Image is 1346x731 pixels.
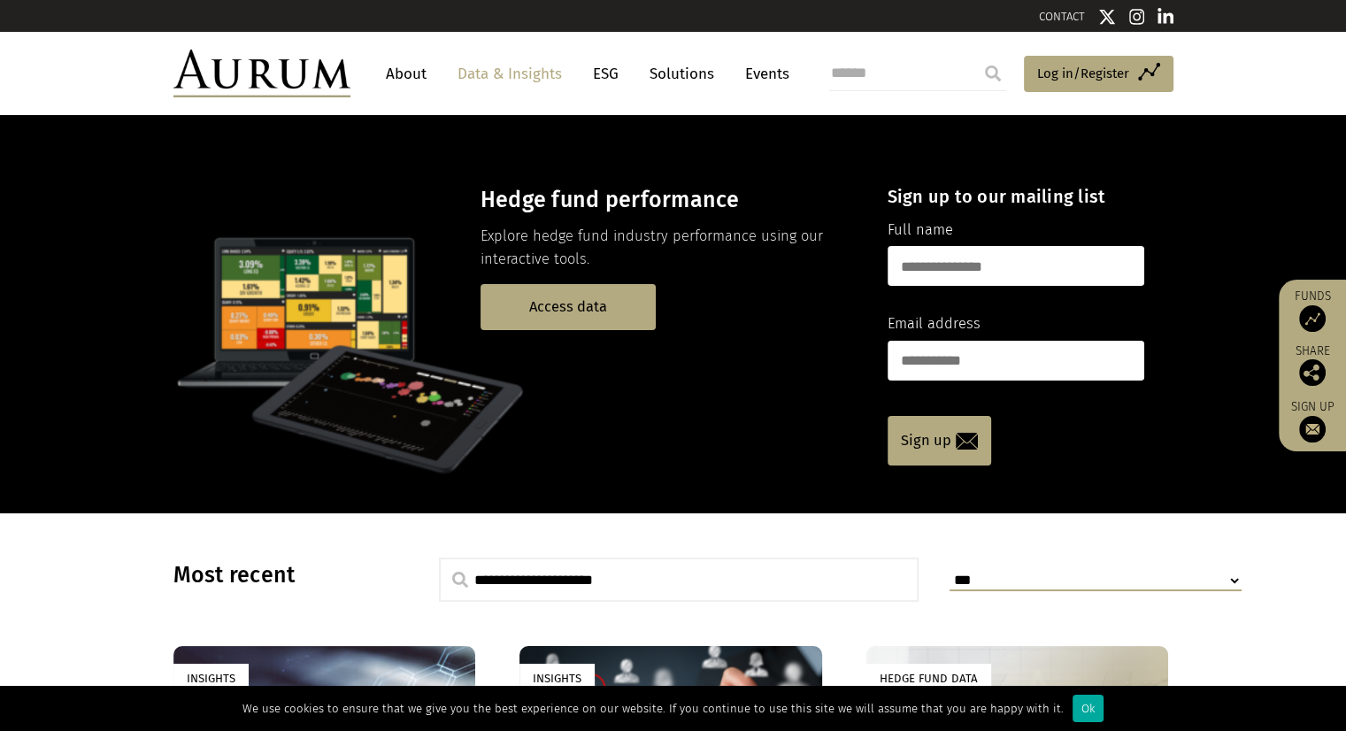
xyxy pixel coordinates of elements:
[1288,399,1337,442] a: Sign up
[481,225,857,272] p: Explore hedge fund industry performance using our interactive tools.
[452,572,468,588] img: search.svg
[1024,56,1173,93] a: Log in/Register
[1129,8,1145,26] img: Instagram icon
[888,416,991,466] a: Sign up
[888,219,953,242] label: Full name
[1098,8,1116,26] img: Twitter icon
[956,433,978,450] img: email-icon
[519,664,595,693] div: Insights
[888,312,981,335] label: Email address
[1037,63,1129,84] span: Log in/Register
[1299,359,1326,386] img: Share this post
[1073,695,1104,722] div: Ok
[481,187,857,213] h3: Hedge fund performance
[641,58,723,90] a: Solutions
[584,58,627,90] a: ESG
[1299,305,1326,332] img: Access Funds
[449,58,571,90] a: Data & Insights
[1039,10,1085,23] a: CONTACT
[736,58,789,90] a: Events
[377,58,435,90] a: About
[481,284,656,329] a: Access data
[866,664,991,693] div: Hedge Fund Data
[1158,8,1173,26] img: Linkedin icon
[1288,289,1337,332] a: Funds
[173,50,350,97] img: Aurum
[888,186,1144,207] h4: Sign up to our mailing list
[1288,345,1337,386] div: Share
[1299,416,1326,442] img: Sign up to our newsletter
[975,56,1011,91] input: Submit
[173,664,249,693] div: Insights
[173,562,395,589] h3: Most recent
